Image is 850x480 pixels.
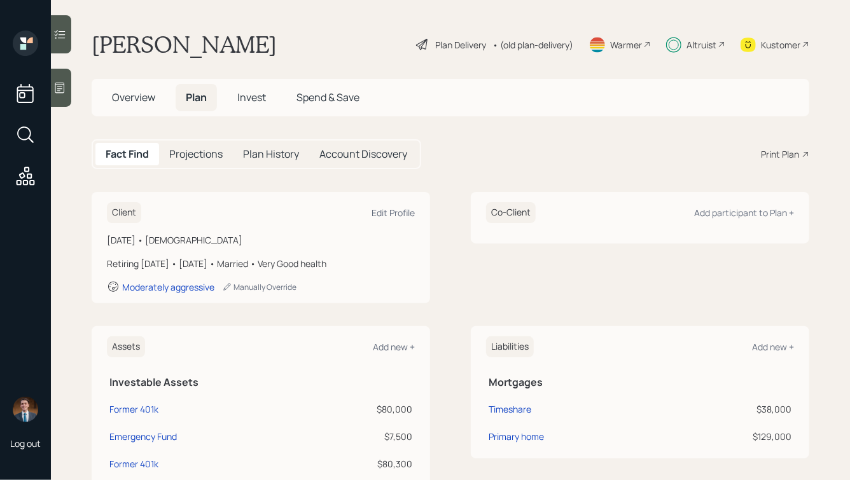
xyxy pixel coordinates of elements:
div: Primary home [489,430,544,443]
h5: Investable Assets [109,376,412,388]
div: Retiring [DATE] • [DATE] • Married • Very Good health [107,257,415,270]
h1: [PERSON_NAME] [92,31,277,58]
div: [DATE] • [DEMOGRAPHIC_DATA] [107,233,415,247]
h5: Fact Find [106,148,149,160]
img: hunter_neumayer.jpg [13,397,38,422]
div: Print Plan [761,147,799,161]
div: Log out [10,437,41,449]
div: Add participant to Plan + [694,207,794,219]
h5: Projections [169,148,223,160]
h6: Assets [107,336,145,357]
h6: Co-Client [486,202,536,223]
div: Warmer [610,38,642,51]
div: Timeshare [489,402,531,416]
h5: Mortgages [489,376,791,388]
span: Invest [237,90,266,104]
div: Moderately aggressive [122,281,214,293]
div: Plan Delivery [435,38,486,51]
h5: Plan History [243,148,299,160]
div: $38,000 [667,402,791,416]
h5: Account Discovery [319,148,407,160]
div: $80,000 [309,402,412,416]
div: $80,300 [309,457,412,470]
div: • (old plan-delivery) [492,38,573,51]
div: Kustomer [761,38,800,51]
div: Add new + [373,341,415,353]
span: Plan [186,90,207,104]
div: Manually Override [222,282,296,292]
div: Edit Profile [372,207,415,219]
div: Emergency Fund [109,430,177,443]
div: Former 401k [109,457,158,470]
div: $7,500 [309,430,412,443]
div: Former 401k [109,402,158,416]
span: Spend & Save [296,90,359,104]
h6: Client [107,202,141,223]
div: Altruist [686,38,716,51]
h6: Liabilities [486,336,534,357]
div: $129,000 [667,430,791,443]
span: Overview [112,90,155,104]
div: Add new + [752,341,794,353]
